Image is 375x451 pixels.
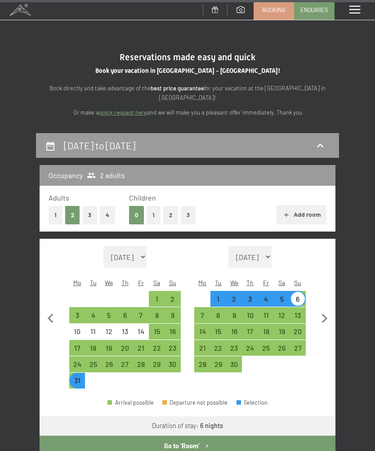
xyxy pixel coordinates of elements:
[210,307,226,323] div: Tue Sep 08 2026
[242,291,258,307] div: Arrival possible
[295,0,334,19] a: Enquiries
[149,307,165,323] div: Arrival possible
[138,279,144,286] abbr: Friday
[226,324,242,339] div: Wed Sep 16 2026
[210,324,226,339] div: Tue Sep 15 2026
[274,291,290,307] div: Sat Sep 05 2026
[149,324,165,339] div: Sat Aug 15 2026
[243,312,257,326] div: 10
[227,361,241,375] div: 30
[150,328,164,342] div: 15
[274,307,290,323] div: Sat Sep 12 2026
[230,279,238,286] abbr: Wednesday
[215,279,222,286] abbr: Tuesday
[150,295,164,309] div: 1
[226,307,242,323] div: Wed Sep 09 2026
[290,324,306,339] div: Sun Sep 20 2026
[165,340,180,356] div: Sun Aug 23 2026
[69,340,85,356] div: Mon Aug 17 2026
[290,324,306,339] div: Arrival possible
[165,307,180,323] div: Arrival possible
[274,307,290,323] div: Arrival possible
[86,361,100,375] div: 25
[64,140,135,151] h2: [DATE] to [DATE]
[85,356,101,372] div: Arrival possible
[165,328,179,342] div: 16
[165,291,180,307] div: Arrival possible
[102,328,116,342] div: 12
[41,246,60,389] button: Previous month
[101,340,117,356] div: Wed Aug 19 2026
[117,356,133,372] div: Thu Aug 27 2026
[36,108,339,117] p: Or make a and we will make you a pleasant offer immediately. Thank you
[69,356,85,372] div: Arrival possible
[254,0,294,19] a: Booking
[294,279,301,286] abbr: Sunday
[120,52,255,63] span: Reservations made easy and quick
[69,324,85,339] div: Arrival not possible
[169,279,176,286] abbr: Sunday
[258,307,274,323] div: Fri Sep 11 2026
[274,291,290,307] div: Arrival possible
[152,421,223,430] div: Duration of stay:
[275,295,289,309] div: 5
[181,206,196,224] button: 3
[149,340,165,356] div: Arrival possible
[149,356,165,372] div: Arrival possible
[121,279,129,286] abbr: Thursday
[149,356,165,372] div: Sat Aug 29 2026
[101,356,117,372] div: Arrival possible
[133,324,149,339] div: Fri Aug 14 2026
[150,361,164,375] div: 29
[195,344,209,358] div: 21
[194,356,210,372] div: Mon Sep 28 2026
[65,206,80,224] button: 2
[149,324,165,339] div: Arrival possible
[133,340,149,356] div: Arrival possible
[153,279,160,286] abbr: Saturday
[134,361,148,375] div: 28
[70,377,84,391] div: 31
[242,324,258,339] div: Arrival possible
[73,279,81,286] abbr: Monday
[258,291,274,307] div: Fri Sep 04 2026
[274,340,290,356] div: Arrival possible
[49,206,62,224] button: 1
[165,295,179,309] div: 2
[291,295,305,309] div: 6
[210,356,226,372] div: Tue Sep 29 2026
[117,324,133,339] div: Arrival not possible
[118,312,132,326] div: 6
[210,291,226,307] div: Arrival possible
[165,324,180,339] div: Sun Aug 16 2026
[118,328,132,342] div: 13
[133,324,149,339] div: Arrival not possible
[290,291,306,307] div: Arrival possible
[86,328,100,342] div: 11
[315,246,334,389] button: Next month
[86,344,100,358] div: 18
[163,206,178,224] button: 2
[242,340,258,356] div: Thu Sep 24 2026
[242,307,258,323] div: Thu Sep 10 2026
[69,324,85,339] div: Mon Aug 10 2026
[200,422,223,429] b: 6 nights
[129,193,156,202] span: Children
[227,344,241,358] div: 23
[117,340,133,356] div: Arrival possible
[259,328,273,342] div: 18
[290,291,306,307] div: Sun Sep 06 2026
[101,324,117,339] div: Arrival not possible
[210,324,226,339] div: Arrival possible
[226,340,242,356] div: Arrival possible
[85,340,101,356] div: Tue Aug 18 2026
[117,340,133,356] div: Thu Aug 20 2026
[134,312,148,326] div: 7
[226,291,242,307] div: Arrival possible
[117,324,133,339] div: Thu Aug 13 2026
[165,361,179,375] div: 30
[227,328,241,342] div: 16
[258,291,274,307] div: Arrival possible
[85,324,101,339] div: Tue Aug 11 2026
[87,170,125,180] span: 2 adults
